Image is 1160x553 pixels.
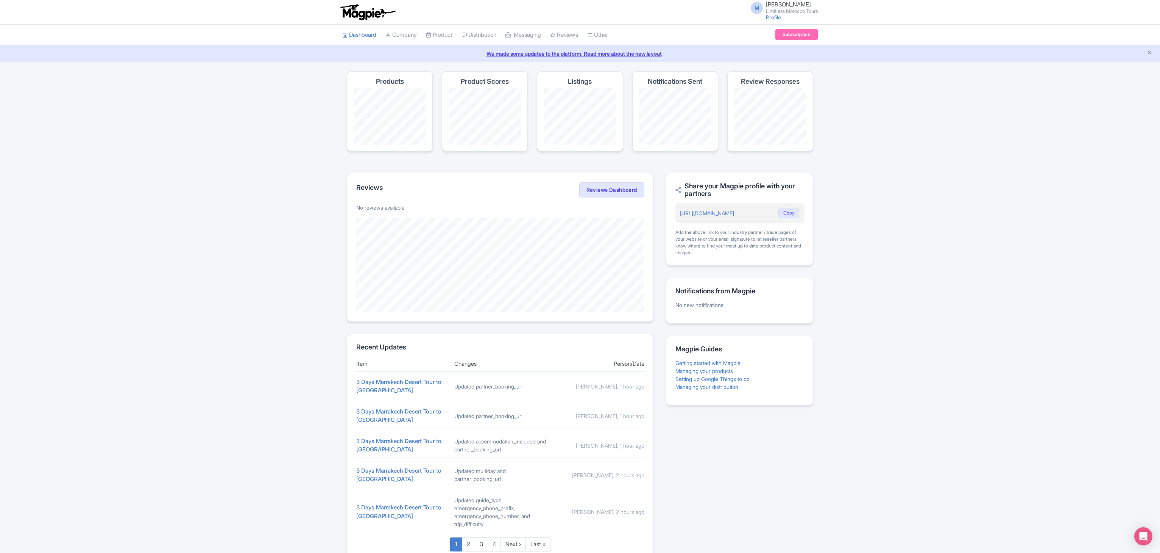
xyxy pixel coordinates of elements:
span: [PERSON_NAME] [766,1,811,8]
div: [PERSON_NAME], 2 hours ago [552,471,644,479]
h2: Notifications from Magpie [675,287,804,295]
button: Copy [778,208,799,218]
p: No new notifications. [675,301,804,309]
div: Updated partner_booking_url [454,412,546,420]
a: Company [385,25,417,45]
h2: Magpie Guides [675,345,804,353]
a: 3 [475,537,488,551]
div: [PERSON_NAME], 1 hour ago [552,442,644,450]
div: [PERSON_NAME], 1 hour ago [552,382,644,390]
a: 3 Days Marrakech Desert Tour to [GEOGRAPHIC_DATA] [356,504,441,520]
div: Item [356,360,448,368]
div: Updated guide_type, emergency_phone_prefix, emergency_phone_number, and trip_difficulty [454,496,546,528]
p: No reviews available [356,204,644,211]
div: Updated partner_booking_url [454,382,546,390]
a: Last » [525,537,550,551]
div: [PERSON_NAME], 1 hour ago [552,412,644,420]
h2: Share your Magpie profile with your partners [675,182,804,197]
h4: Notifications Sent [648,78,702,85]
h4: Products [376,78,404,85]
a: Product [426,25,452,45]
a: Distribution [462,25,496,45]
a: Other [587,25,608,45]
a: [URL][DOMAIN_NAME] [680,210,734,216]
a: Setting up Google Things to do [675,376,750,382]
a: Managing your products [675,368,733,374]
a: Reviews Dashboard [579,182,644,197]
a: 3 Days Marrakech Desert Tour to [GEOGRAPHIC_DATA] [356,408,441,424]
button: Close announcement [1147,49,1152,58]
a: We made some updates to the platform. Read more about the new layout [5,50,1155,58]
h4: Product Scores [461,78,509,85]
a: 1 [450,537,462,551]
div: Changes [454,360,546,368]
div: [PERSON_NAME], 2 hours ago [552,508,644,516]
h2: Reviews [356,184,383,191]
h4: Listings [568,78,592,85]
a: Messaging [505,25,541,45]
div: Updated accommodation_included and partner_booking_url [454,437,546,453]
span: M [751,2,763,14]
div: Open Intercom Messenger [1134,527,1152,545]
a: Profile [766,14,781,20]
a: 3 Days Marrakech Desert Tour to [GEOGRAPHIC_DATA] [356,467,441,483]
a: M [PERSON_NAME] Limitless Morocco Tours [746,2,818,14]
a: 4 [488,537,501,551]
a: Reviews [550,25,578,45]
a: Getting started with Magpie [675,360,741,366]
a: 3 Days Marrakech Desert Tour to [GEOGRAPHIC_DATA] [356,378,441,394]
div: Updated multiday and partner_booking_url [454,467,546,483]
small: Limitless Morocco Tours [766,9,818,14]
a: Subscription [775,29,818,40]
a: Next › [500,537,526,551]
a: Dashboard [342,25,376,45]
img: logo-ab69f6fb50320c5b225c76a69d11143b.png [338,4,397,20]
h2: Recent Updates [356,343,644,351]
a: 2 [462,537,475,551]
a: 3 Days Marrakech Desert Tour to [GEOGRAPHIC_DATA] [356,437,441,453]
h4: Review Responses [741,78,800,85]
a: Managing your distribution [675,384,738,390]
div: Add the above link to your industry partner / trade pages of your website or your email signature... [675,229,804,256]
div: Person/Date [552,360,644,368]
